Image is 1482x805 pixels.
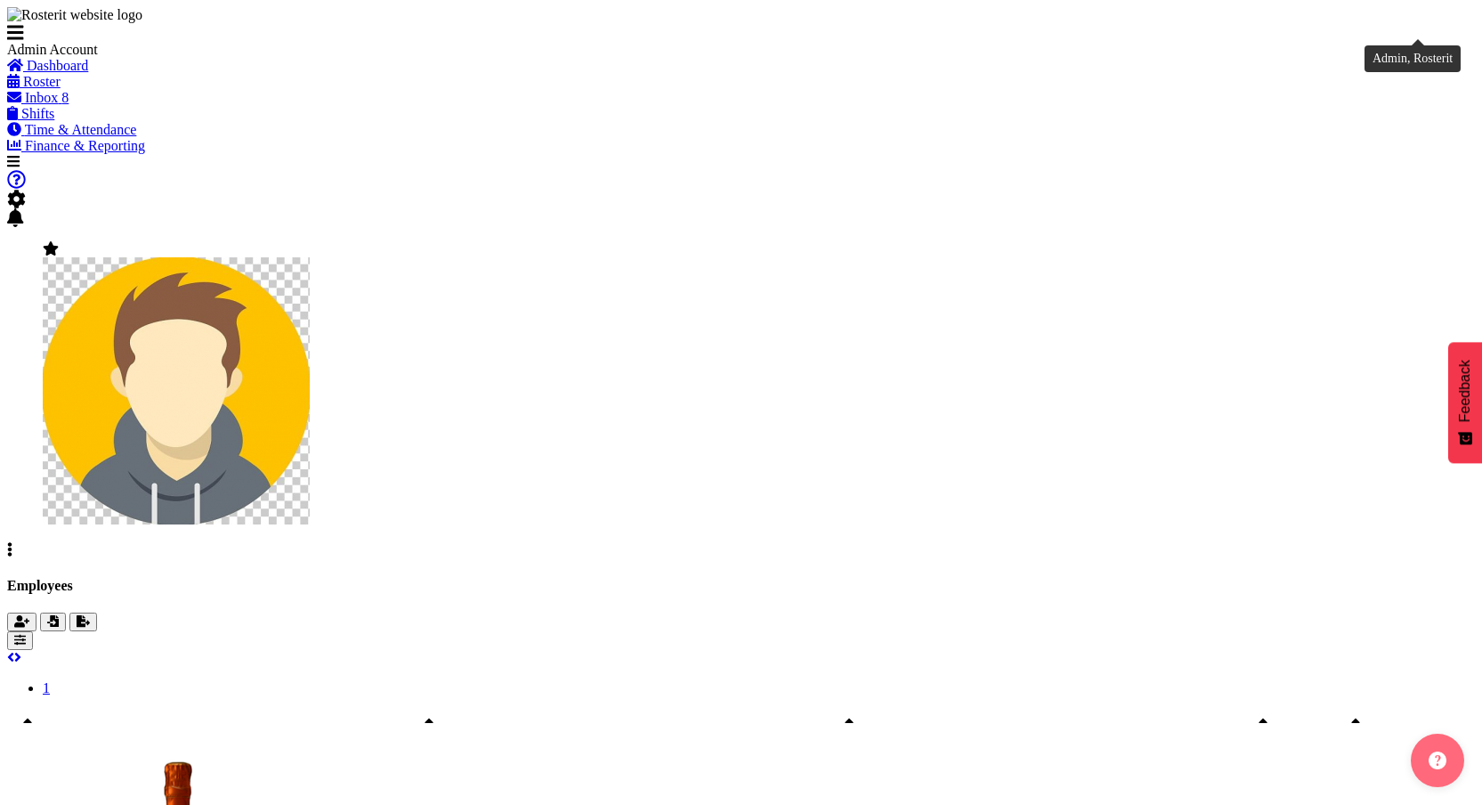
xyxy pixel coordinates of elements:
[25,122,137,137] span: Time & Attendance
[14,650,21,665] a: Page 2.
[27,58,88,73] span: Dashboard
[23,74,61,89] span: Roster
[25,138,145,153] span: Finance & Reporting
[7,58,88,73] a: Dashboard
[1429,752,1446,769] img: help-xxl-2.png
[7,631,33,650] button: Filter Employees
[43,257,310,524] img: admin-rosteritf9cbda91fdf824d97c9d6345b1f660ea.png
[7,578,1475,594] h4: Employees
[7,7,142,23] img: Rosterit website logo
[7,122,136,137] a: Time & Attendance
[25,90,58,105] span: Inbox
[1457,360,1473,422] span: Feedback
[7,106,54,121] a: Shifts
[7,74,61,89] a: Roster
[7,42,274,58] div: Admin Account
[43,680,50,695] a: Current page, Page 1.
[21,106,54,121] span: Shifts
[69,613,97,631] button: Export Employees
[61,90,69,105] span: 8
[7,138,145,153] a: Finance & Reporting
[7,650,14,665] a: Page 0.
[7,90,69,105] a: Inbox 8
[40,613,66,631] button: Import Employees
[1448,342,1482,463] button: Feedback - Show survey
[7,613,36,631] button: Create Employees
